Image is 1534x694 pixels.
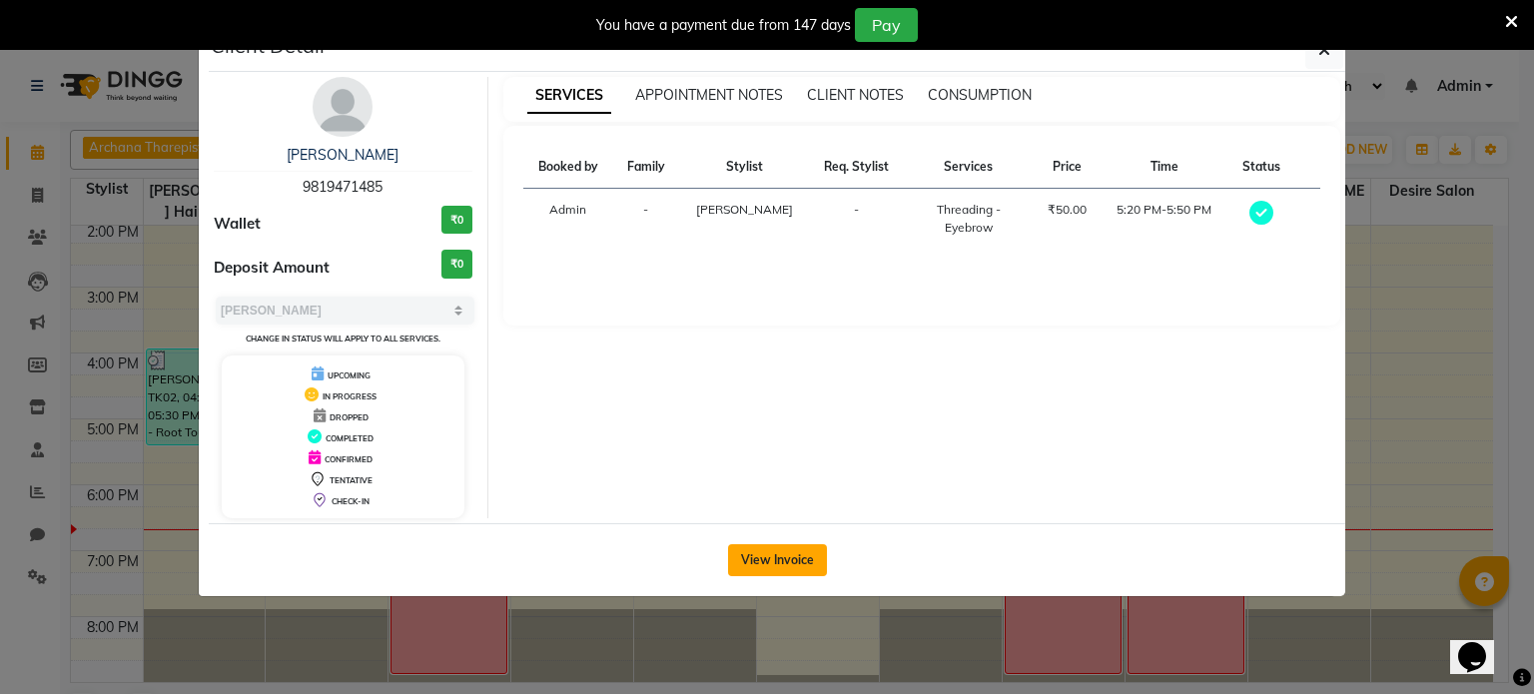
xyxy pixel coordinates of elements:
th: Services [905,146,1034,189]
img: avatar [313,77,373,137]
small: Change in status will apply to all services. [246,334,440,344]
span: SERVICES [527,78,611,114]
span: COMPLETED [326,433,374,443]
td: Admin [523,189,613,250]
div: Threading - Eyebrow [917,201,1022,237]
span: 9819471485 [303,178,383,196]
div: ₹50.00 [1045,201,1089,219]
th: Status [1228,146,1295,189]
span: [PERSON_NAME] [696,202,793,217]
td: - [809,189,905,250]
span: TENTATIVE [330,475,373,485]
th: Family [613,146,680,189]
span: UPCOMING [328,370,371,380]
th: Stylist [679,146,809,189]
td: 5:20 PM-5:50 PM [1101,189,1228,250]
td: - [613,189,680,250]
span: CONFIRMED [325,454,373,464]
th: Price [1033,146,1101,189]
th: Time [1101,146,1228,189]
span: CONSUMPTION [928,86,1032,104]
span: CLIENT NOTES [807,86,904,104]
span: DROPPED [330,412,369,422]
span: Deposit Amount [214,257,330,280]
span: APPOINTMENT NOTES [635,86,783,104]
th: Booked by [523,146,613,189]
span: CHECK-IN [332,496,370,506]
button: Pay [855,8,918,42]
div: You have a payment due from 147 days [596,15,851,36]
span: Wallet [214,213,261,236]
button: View Invoice [728,544,827,576]
iframe: chat widget [1450,614,1514,674]
h3: ₹0 [441,206,472,235]
span: IN PROGRESS [323,391,377,401]
a: [PERSON_NAME] [287,146,398,164]
h3: ₹0 [441,250,472,279]
th: Req. Stylist [809,146,905,189]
